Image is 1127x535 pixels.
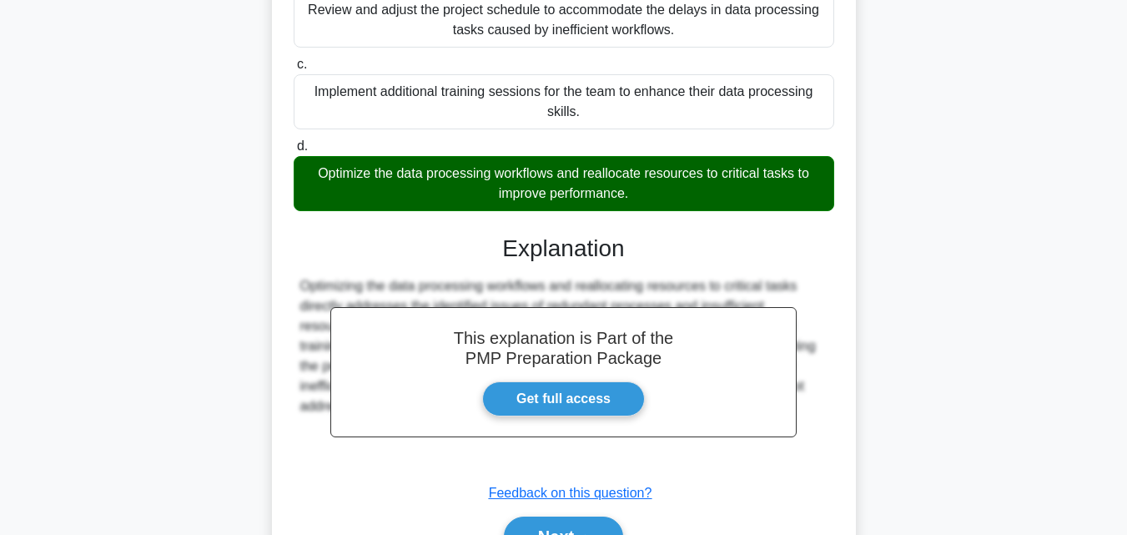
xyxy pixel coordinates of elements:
a: Feedback on this question? [489,486,652,500]
div: Optimizing the data processing workflows and reallocating resources to critical tasks directly ad... [300,276,828,416]
span: c. [297,57,307,71]
a: Get full access [482,381,645,416]
span: d. [297,139,308,153]
div: Implement additional training sessions for the team to enhance their data processing skills. [294,74,834,129]
h3: Explanation [304,235,824,263]
div: Optimize the data processing workflows and reallocate resources to critical tasks to improve perf... [294,156,834,211]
